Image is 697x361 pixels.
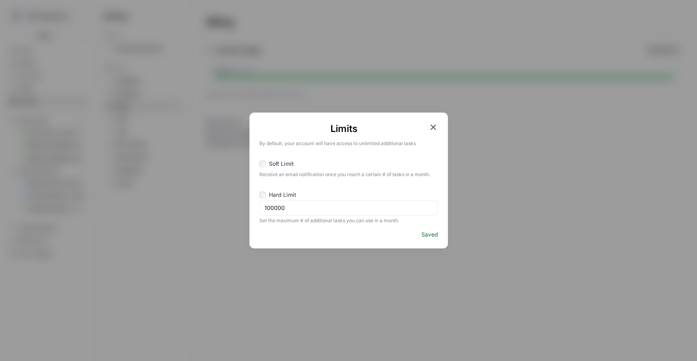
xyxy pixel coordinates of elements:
h1: Limits [259,122,429,135]
span: Saved [421,231,438,239]
p: By default, your account will have access to unlimited additional tasks [259,138,438,147]
input: Soft Limit [259,161,266,167]
input: 0 [265,204,433,212]
span: Set the maximum # of additional tasks you can use in a month. [259,215,438,224]
span: Receive an email notification once you reach a certain # of tasks in a month. [259,169,438,178]
input: Hard Limit [259,192,266,198]
span: Soft Limit [269,160,294,168]
span: Hard Limit [269,191,296,199]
